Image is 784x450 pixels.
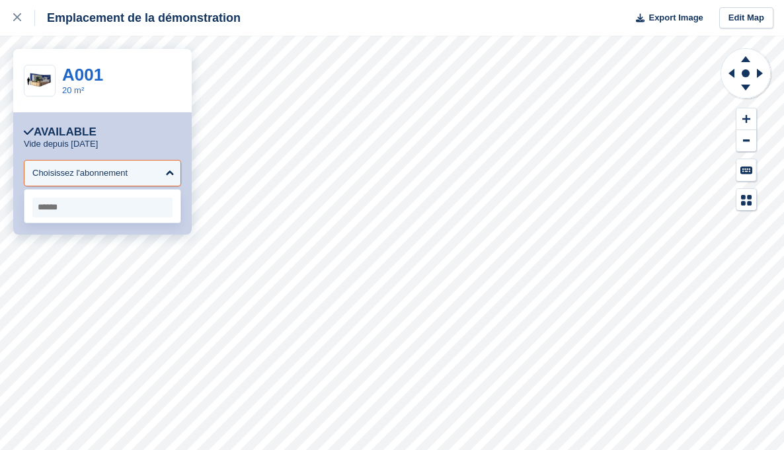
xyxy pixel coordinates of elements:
[62,85,84,95] a: 20 m²
[736,108,756,130] button: Zoom In
[32,167,128,180] div: Choisissez l'abonnement
[628,7,703,29] button: Export Image
[736,189,756,211] button: Map Legend
[736,159,756,181] button: Keyboard Shortcuts
[24,126,97,139] div: Available
[62,65,103,85] a: A001
[24,69,55,93] img: 20.jpg
[719,7,773,29] a: Edit Map
[35,10,241,26] div: Emplacement de la démonstration
[24,139,98,149] p: Vide depuis [DATE]
[648,11,703,24] span: Export Image
[736,130,756,152] button: Zoom Out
